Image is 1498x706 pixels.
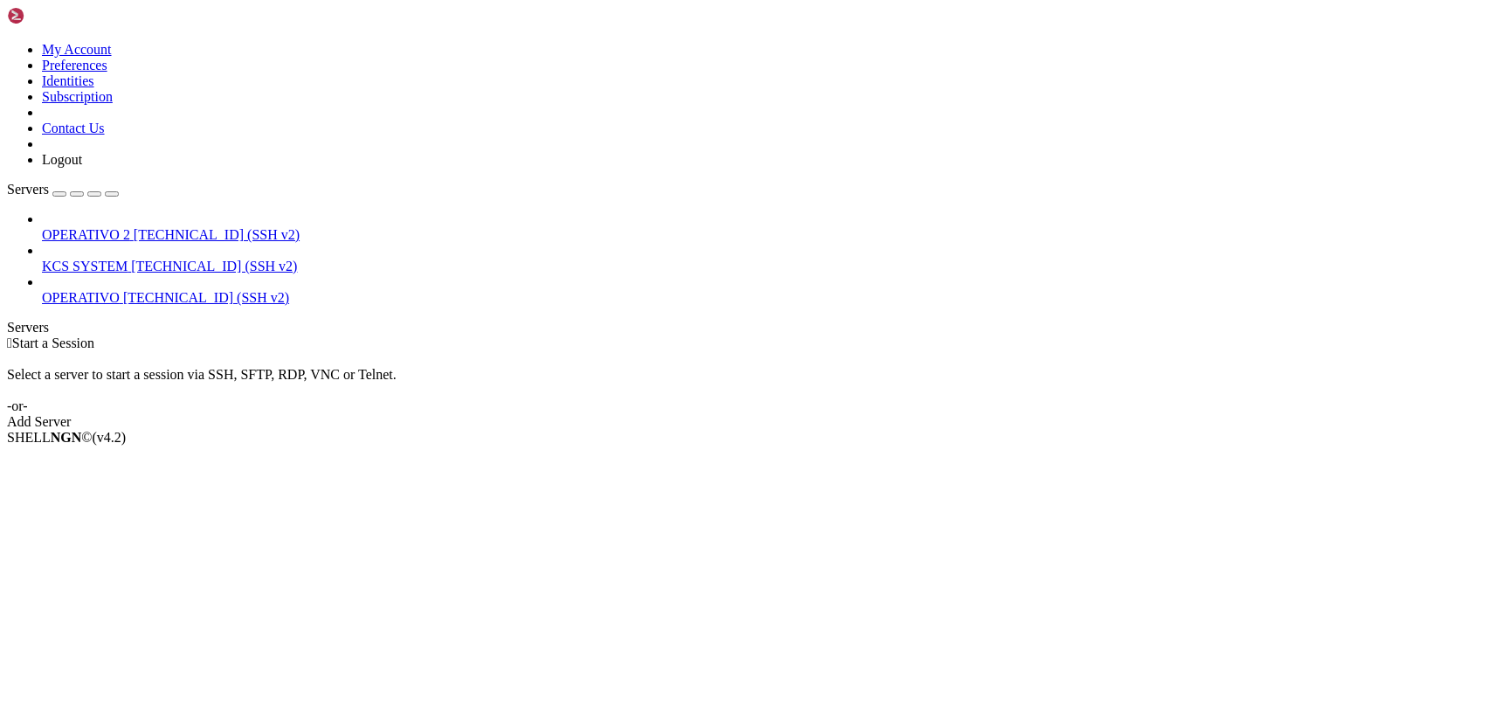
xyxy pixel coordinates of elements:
a: Contact Us [42,121,105,135]
span:  [7,336,12,350]
a: Logout [42,152,82,167]
span: KCS SYSTEM [42,259,128,273]
a: Preferences [42,58,107,73]
div: Add Server [7,414,1491,430]
span: OPERATIVO 2 [42,227,130,242]
span: [TECHNICAL_ID] (SSH v2) [131,259,297,273]
img: Shellngn [7,7,107,24]
a: KCS SYSTEM [TECHNICAL_ID] (SSH v2) [42,259,1491,274]
b: NGN [51,430,82,445]
a: OPERATIVO [TECHNICAL_ID] (SSH v2) [42,290,1491,306]
a: OPERATIVO 2 [TECHNICAL_ID] (SSH v2) [42,227,1491,243]
a: My Account [42,42,112,57]
div: Servers [7,320,1491,336]
span: Servers [7,182,49,197]
li: KCS SYSTEM [TECHNICAL_ID] (SSH v2) [42,243,1491,274]
span: [TECHNICAL_ID] (SSH v2) [123,290,289,305]
div: Select a server to start a session via SSH, SFTP, RDP, VNC or Telnet. -or- [7,351,1491,414]
li: OPERATIVO 2 [TECHNICAL_ID] (SSH v2) [42,211,1491,243]
span: OPERATIVO [42,290,120,305]
a: Subscription [42,89,113,104]
span: Start a Session [12,336,94,350]
span: SHELL © [7,430,126,445]
li: OPERATIVO [TECHNICAL_ID] (SSH v2) [42,274,1491,306]
span: 4.2.0 [93,430,127,445]
a: Servers [7,182,119,197]
span: [TECHNICAL_ID] (SSH v2) [134,227,300,242]
a: Identities [42,73,94,88]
